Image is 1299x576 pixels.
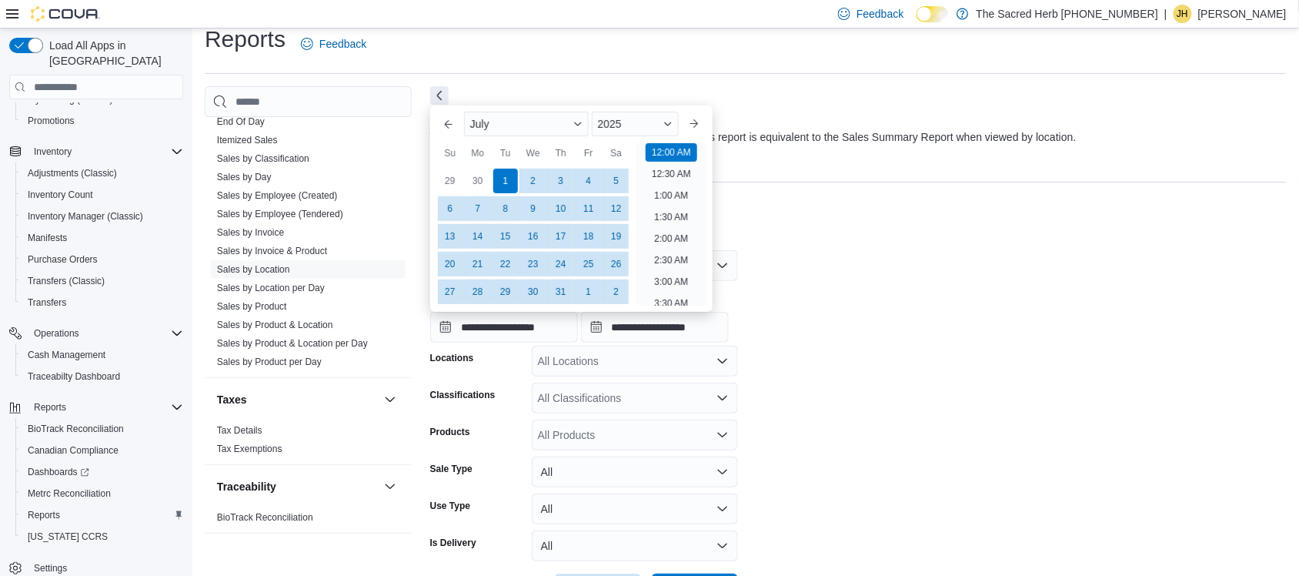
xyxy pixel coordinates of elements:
[217,479,276,494] h3: Traceability
[217,227,284,238] a: Sales by Invoice
[22,346,112,364] a: Cash Management
[604,169,629,193] div: day-5
[549,280,573,304] div: day-31
[493,280,518,304] div: day-29
[22,527,183,546] span: Washington CCRS
[682,112,706,136] button: Next month
[217,319,333,331] span: Sales by Product & Location
[217,190,338,201] a: Sales by Employee (Created)
[532,531,738,561] button: All
[22,441,125,460] a: Canadian Compliance
[549,196,573,221] div: day-10
[648,208,694,226] li: 1:30 AM
[22,229,73,247] a: Manifests
[438,252,462,276] div: day-20
[34,146,72,158] span: Inventory
[28,466,89,478] span: Dashboards
[22,367,126,386] a: Traceabilty Dashboard
[430,86,449,105] button: Next
[436,112,461,136] button: Previous Month
[28,487,111,500] span: Metrc Reconciliation
[521,280,546,304] div: day-30
[28,324,85,343] button: Operations
[15,184,189,206] button: Inventory Count
[22,346,183,364] span: Cash Management
[22,112,81,130] a: Promotions
[521,141,546,166] div: We
[549,252,573,276] div: day-24
[15,162,189,184] button: Adjustments (Classic)
[22,463,183,481] span: Dashboards
[28,296,66,309] span: Transfers
[22,506,183,524] span: Reports
[521,169,546,193] div: day-2
[217,135,278,146] a: Itemized Sales
[3,397,189,418] button: Reports
[22,506,66,524] a: Reports
[646,165,697,183] li: 12:30 AM
[466,280,490,304] div: day-28
[22,367,183,386] span: Traceabilty Dashboard
[576,252,601,276] div: day-25
[28,370,120,383] span: Traceabilty Dashboard
[217,134,278,146] span: Itemized Sales
[549,141,573,166] div: Th
[217,282,325,294] span: Sales by Location per Day
[205,112,412,377] div: Sales
[430,500,470,512] label: Use Type
[217,153,309,164] a: Sales by Classification
[648,186,694,205] li: 1:00 AM
[977,5,1159,23] p: The Sacred Herb [PHONE_NUMBER]
[28,509,60,521] span: Reports
[1164,5,1167,23] p: |
[15,418,189,440] button: BioTrack Reconciliation
[549,169,573,193] div: day-3
[532,457,738,487] button: All
[604,196,629,221] div: day-12
[381,390,399,409] button: Taxes
[576,224,601,249] div: day-18
[466,252,490,276] div: day-21
[217,337,368,350] span: Sales by Product & Location per Day
[34,327,79,340] span: Operations
[22,420,130,438] a: BioTrack Reconciliation
[493,141,518,166] div: Tu
[430,312,578,343] input: Press the down key to enter a popover containing a calendar. Press the escape key to close the po...
[217,172,272,183] a: Sales by Day
[319,36,366,52] span: Feedback
[217,116,265,128] span: End Of Day
[43,38,183,69] span: Load All Apps in [GEOGRAPHIC_DATA]
[22,164,123,183] a: Adjustments (Classic)
[31,6,100,22] img: Cova
[438,280,462,304] div: day-27
[581,312,729,343] input: Press the down key to open a popover containing a calendar.
[438,196,462,221] div: day-6
[34,401,66,414] span: Reports
[648,273,694,291] li: 3:00 AM
[430,463,473,475] label: Sale Type
[22,186,183,204] span: Inventory Count
[15,504,189,526] button: Reports
[217,511,313,524] span: BioTrack Reconciliation
[28,324,183,343] span: Operations
[28,398,72,417] button: Reports
[15,249,189,270] button: Purchase Orders
[716,355,729,367] button: Open list of options
[22,527,114,546] a: [US_STATE] CCRS
[466,141,490,166] div: Mo
[28,275,105,287] span: Transfers (Classic)
[217,356,322,368] span: Sales by Product per Day
[217,263,290,276] span: Sales by Location
[22,229,183,247] span: Manifests
[217,357,322,367] a: Sales by Product per Day
[3,323,189,344] button: Operations
[15,483,189,504] button: Metrc Reconciliation
[28,423,124,435] span: BioTrack Reconciliation
[22,186,99,204] a: Inventory Count
[716,392,729,404] button: Open list of options
[22,484,183,503] span: Metrc Reconciliation
[438,224,462,249] div: day-13
[576,196,601,221] div: day-11
[493,224,518,249] div: day-15
[28,210,143,223] span: Inventory Manager (Classic)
